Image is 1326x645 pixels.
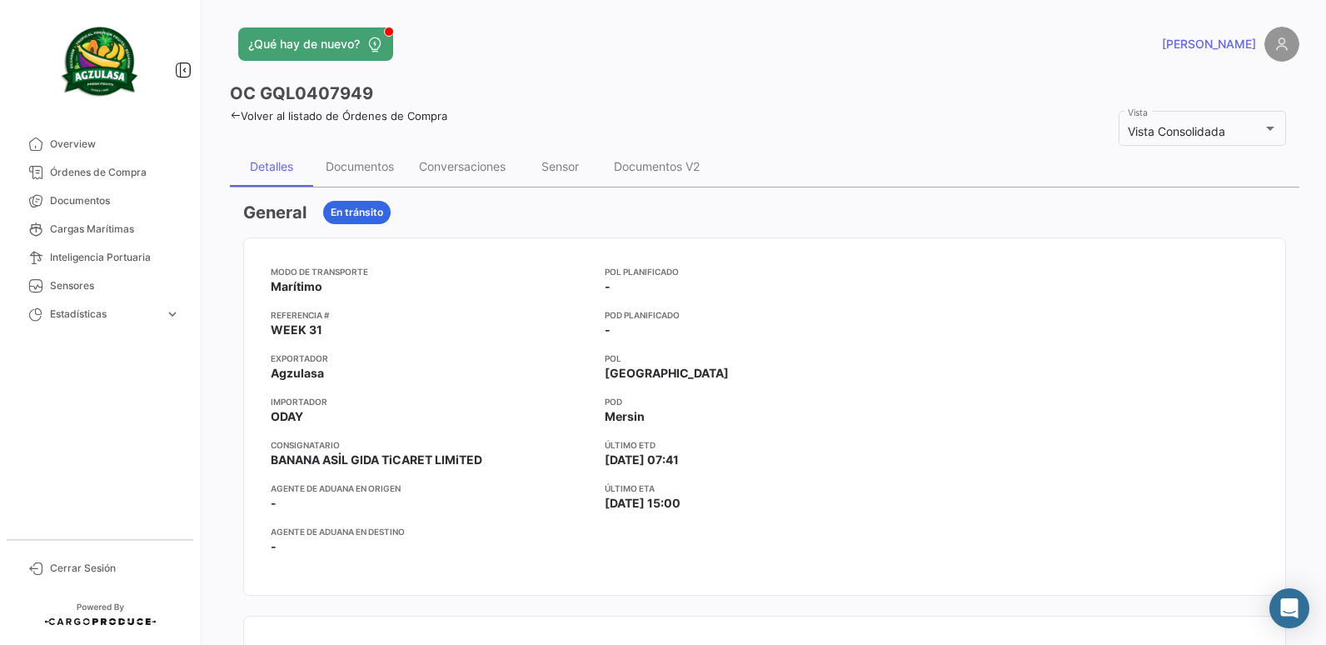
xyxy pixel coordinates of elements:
span: En tránsito [331,205,383,220]
span: Órdenes de Compra [50,165,180,180]
a: Inteligencia Portuaria [13,243,187,272]
h3: OC GQL0407949 [230,82,373,105]
span: Overview [50,137,180,152]
div: Documentos V2 [614,159,700,173]
app-card-info-title: Consignatario [271,438,591,452]
span: BANANA ASİL GlDA TiCARET LlMiTED [271,452,482,468]
span: [DATE] 15:00 [605,495,680,512]
app-card-info-title: POL [605,352,925,365]
app-card-info-title: Referencia # [271,308,591,322]
span: - [271,495,277,512]
span: Agzulasa [271,365,324,382]
span: Cargas Marítimas [50,222,180,237]
app-card-info-title: POD [605,395,925,408]
div: Sensor [541,159,579,173]
span: Estadísticas [50,307,158,322]
a: Overview [13,130,187,158]
span: Mersin [605,408,645,425]
span: - [605,322,611,338]
a: Documentos [13,187,187,215]
span: Vista Consolidada [1128,124,1225,138]
span: - [271,538,277,555]
span: Cerrar Sesión [50,561,180,576]
span: [GEOGRAPHIC_DATA] [605,365,729,382]
a: Cargas Marítimas [13,215,187,243]
a: Órdenes de Compra [13,158,187,187]
div: Documentos [326,159,394,173]
div: Detalles [250,159,293,173]
app-card-info-title: Modo de Transporte [271,265,591,278]
span: Sensores [50,278,180,293]
span: [PERSON_NAME] [1162,36,1256,52]
span: ODAY [271,408,303,425]
app-card-info-title: POD Planificado [605,308,925,322]
span: ¿Qué hay de nuevo? [248,36,360,52]
app-card-info-title: Último ETA [605,482,925,495]
img: placeholder-user.png [1264,27,1299,62]
app-card-info-title: Exportador [271,352,591,365]
div: Abrir Intercom Messenger [1269,588,1309,628]
h3: General [243,201,307,224]
app-card-info-title: Último ETD [605,438,925,452]
span: Marítimo [271,278,322,295]
app-card-info-title: POL Planificado [605,265,925,278]
span: Inteligencia Portuaria [50,250,180,265]
app-card-info-title: Importador [271,395,591,408]
app-card-info-title: Agente de Aduana en Origen [271,482,591,495]
div: Conversaciones [419,159,506,173]
app-card-info-title: Agente de Aduana en Destino [271,525,591,538]
a: Sensores [13,272,187,300]
span: Documentos [50,193,180,208]
span: - [605,278,611,295]
img: agzulasa-logo.png [58,20,142,103]
span: [DATE] 07:41 [605,452,679,468]
span: WEEK 31 [271,322,322,338]
a: Volver al listado de Órdenes de Compra [230,109,447,122]
button: ¿Qué hay de nuevo? [238,27,393,61]
span: expand_more [165,307,180,322]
